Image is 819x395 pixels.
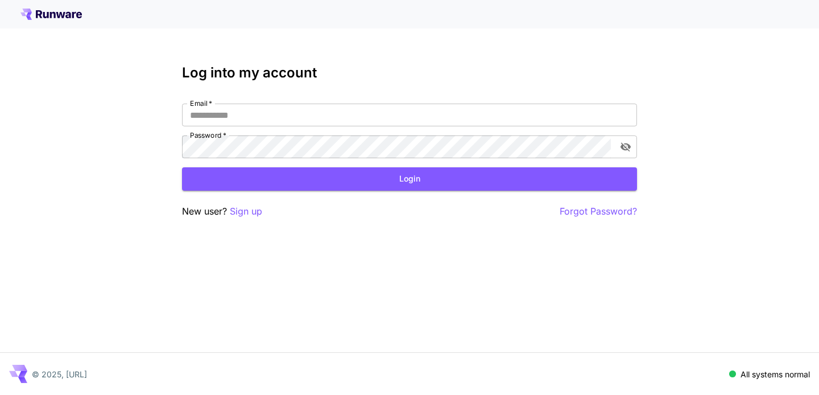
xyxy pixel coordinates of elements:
[615,137,636,157] button: toggle password visibility
[182,167,637,191] button: Login
[182,65,637,81] h3: Log into my account
[741,368,810,380] p: All systems normal
[560,204,637,219] button: Forgot Password?
[190,130,226,140] label: Password
[190,98,212,108] label: Email
[32,368,87,380] p: © 2025, [URL]
[182,204,262,219] p: New user?
[230,204,262,219] button: Sign up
